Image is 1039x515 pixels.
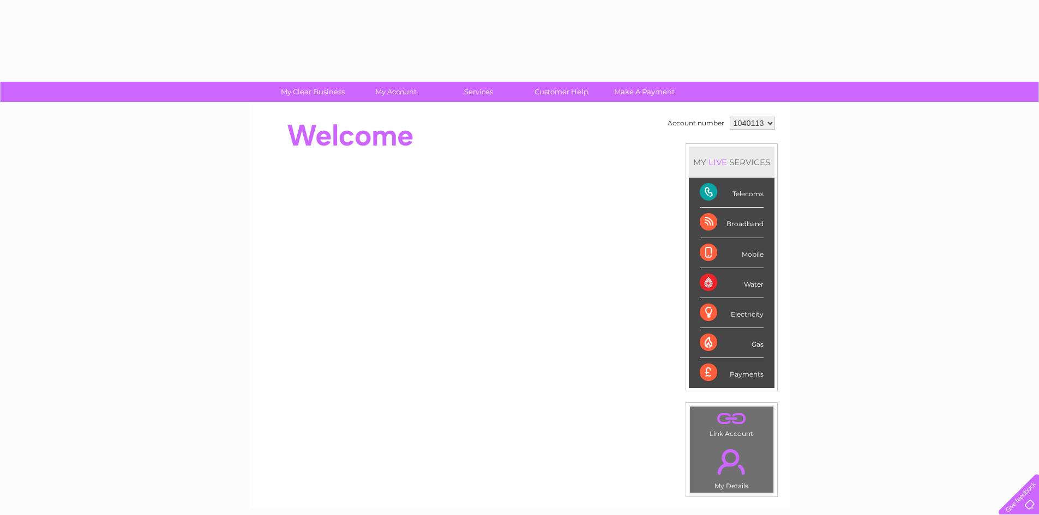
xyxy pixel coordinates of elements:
[700,358,764,387] div: Payments
[700,268,764,298] div: Water
[689,406,774,440] td: Link Account
[693,443,771,481] a: .
[689,440,774,493] td: My Details
[599,82,689,102] a: Make A Payment
[700,208,764,238] div: Broadband
[434,82,524,102] a: Services
[700,178,764,208] div: Telecoms
[665,114,727,132] td: Account number
[268,82,358,102] a: My Clear Business
[689,147,774,178] div: MY SERVICES
[693,409,771,428] a: .
[700,298,764,328] div: Electricity
[700,238,764,268] div: Mobile
[517,82,606,102] a: Customer Help
[351,82,441,102] a: My Account
[700,328,764,358] div: Gas
[706,157,729,167] div: LIVE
